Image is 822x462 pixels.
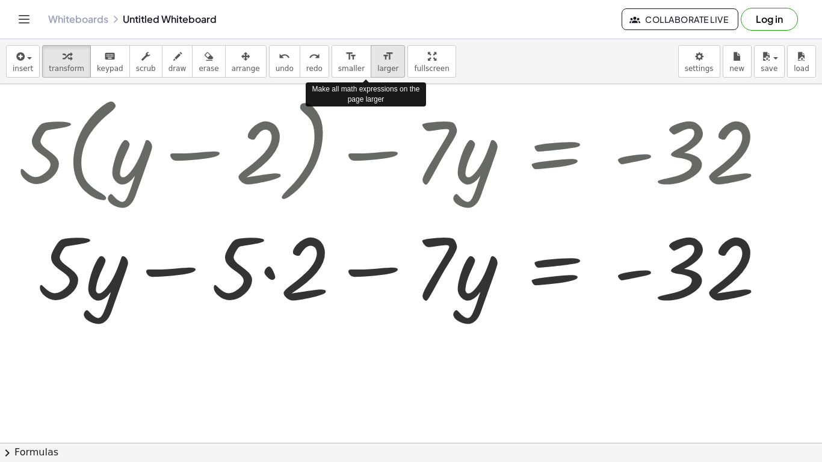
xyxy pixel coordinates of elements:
[104,49,116,64] i: keyboard
[199,64,218,73] span: erase
[14,10,34,29] button: Toggle navigation
[162,45,193,78] button: draw
[622,8,738,30] button: Collaborate Live
[794,64,809,73] span: load
[309,49,320,64] i: redo
[754,45,785,78] button: save
[97,64,123,73] span: keypad
[407,45,456,78] button: fullscreen
[225,45,267,78] button: arrange
[345,49,357,64] i: format_size
[787,45,816,78] button: load
[13,64,33,73] span: insert
[723,45,752,78] button: new
[632,14,728,25] span: Collaborate Live
[729,64,744,73] span: new
[382,49,394,64] i: format_size
[371,45,405,78] button: format_sizelarger
[338,64,365,73] span: smaller
[6,45,40,78] button: insert
[377,64,398,73] span: larger
[414,64,449,73] span: fullscreen
[192,45,225,78] button: erase
[136,64,156,73] span: scrub
[306,82,426,106] div: Make all math expressions on the page larger
[761,64,777,73] span: save
[232,64,260,73] span: arrange
[300,45,329,78] button: redoredo
[279,49,290,64] i: undo
[276,64,294,73] span: undo
[49,64,84,73] span: transform
[306,64,323,73] span: redo
[269,45,300,78] button: undoundo
[678,45,720,78] button: settings
[90,45,130,78] button: keyboardkeypad
[685,64,714,73] span: settings
[168,64,187,73] span: draw
[129,45,162,78] button: scrub
[741,8,798,31] button: Log in
[48,13,108,25] a: Whiteboards
[42,45,91,78] button: transform
[332,45,371,78] button: format_sizesmaller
